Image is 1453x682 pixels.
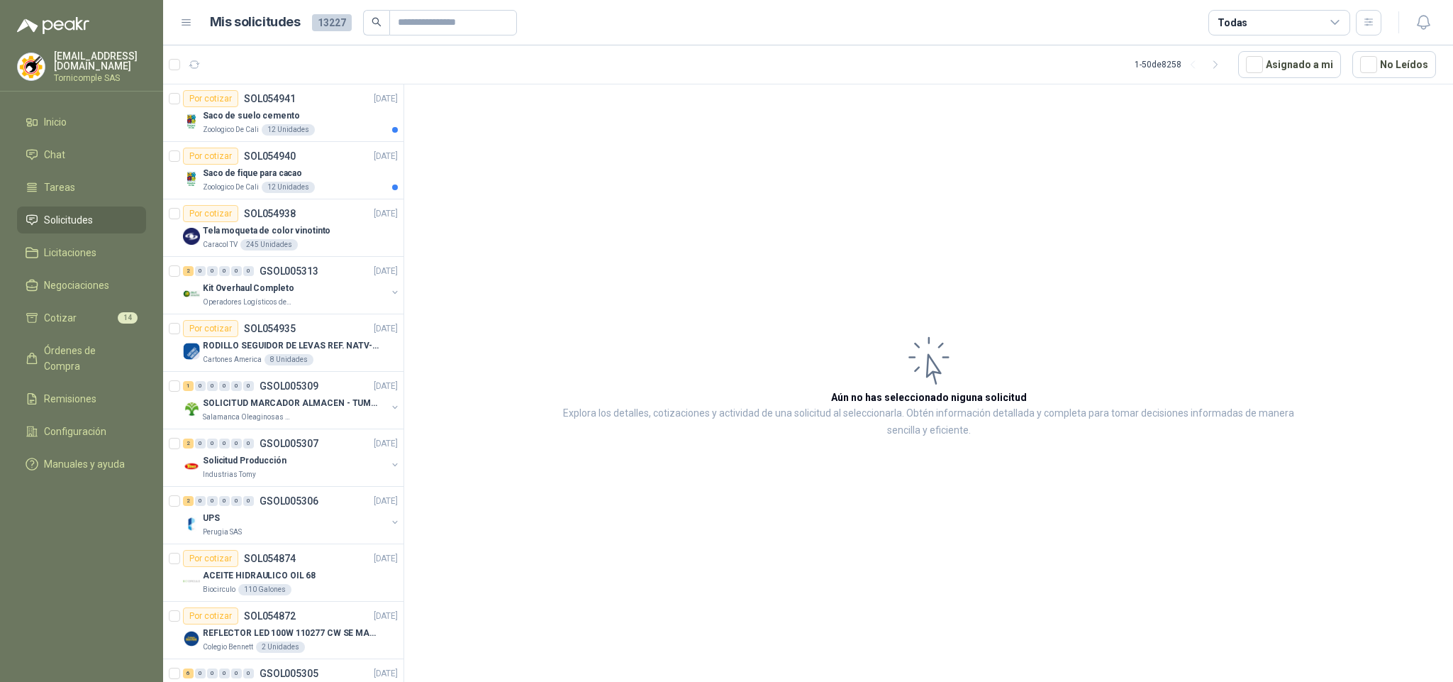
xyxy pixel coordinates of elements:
div: 0 [231,381,242,391]
p: SOL054874 [244,554,296,563]
p: Explora los detalles, cotizaciones y actividad de una solicitud al seleccionarla. Obtén informaci... [546,405,1311,439]
span: Configuración [44,424,106,439]
p: [DATE] [374,92,398,106]
div: 0 [231,439,242,449]
div: Por cotizar [183,148,238,165]
p: ACEITE HIDRAULICO OIL 68 [203,569,316,583]
div: 2 [183,439,194,449]
div: Por cotizar [183,205,238,222]
div: 0 [195,266,206,276]
div: 0 [195,669,206,678]
div: 12 Unidades [262,182,315,193]
div: 8 Unidades [265,354,313,365]
p: SOLICITUD MARCADOR ALMACEN - TUMACO [203,397,379,410]
img: Logo peakr [17,17,89,34]
p: [DATE] [374,322,398,336]
a: Chat [17,141,146,168]
span: 13227 [312,14,352,31]
img: Company Logo [183,113,200,130]
img: Company Logo [183,400,200,417]
p: Colegio Bennett [203,642,253,653]
p: GSOL005309 [260,381,318,391]
p: [DATE] [374,265,398,278]
p: Caracol TV [203,239,238,251]
div: 0 [243,381,254,391]
div: 0 [243,439,254,449]
p: [DATE] [374,150,398,163]
div: 0 [219,669,230,678]
p: Kit Overhaul Completo [203,282,294,295]
img: Company Logo [183,515,200,532]
div: 12 Unidades [262,124,315,136]
img: Company Logo [183,458,200,475]
p: Biocirculo [203,584,235,595]
p: Tela moqueta de color vinotinto [203,224,330,238]
p: SOL054941 [244,94,296,104]
p: [DATE] [374,552,398,566]
a: 2 0 0 0 0 0 GSOL005313[DATE] Company LogoKit Overhaul CompletoOperadores Logísticos del Caribe [183,263,401,308]
p: Solicitud Producción [203,454,286,468]
img: Company Logo [183,170,200,187]
a: Por cotizarSOL054872[DATE] Company LogoREFLECTOR LED 100W 110277 CW SE MARCA: PILA BY PHILIPSCole... [163,602,403,659]
p: GSOL005306 [260,496,318,506]
a: 2 0 0 0 0 0 GSOL005307[DATE] Company LogoSolicitud ProducciónIndustrias Tomy [183,435,401,480]
button: No Leídos [1352,51,1436,78]
p: [DATE] [374,380,398,393]
p: [DATE] [374,667,398,681]
p: [DATE] [374,610,398,623]
div: 245 Unidades [240,239,298,251]
div: 0 [195,496,206,506]
p: REFLECTOR LED 100W 110277 CW SE MARCA: PILA BY PHILIPS [203,627,379,640]
span: Órdenes de Compra [44,343,133,374]
div: 2 [183,266,194,276]
a: Manuales y ayuda [17,451,146,478]
div: 0 [207,669,218,678]
p: UPS [203,512,220,525]
div: 0 [219,381,230,391]
span: Manuales y ayuda [44,456,125,472]
div: 0 [219,266,230,276]
div: 1 [183,381,194,391]
p: Cartones America [203,354,262,365]
div: 6 [183,669,194,678]
p: Saco de suelo cemento [203,109,299,123]
img: Company Logo [183,573,200,590]
a: Remisiones [17,385,146,412]
button: Asignado a mi [1238,51,1341,78]
h3: Aún no has seleccionado niguna solicitud [831,390,1027,405]
div: 1 - 50 de 8258 [1135,53,1227,76]
a: Negociaciones [17,272,146,299]
a: 2 0 0 0 0 0 GSOL005306[DATE] Company LogoUPSPerugia SAS [183,493,401,538]
span: Remisiones [44,391,96,407]
p: [DATE] [374,207,398,221]
img: Company Logo [183,285,200,302]
div: 110 Galones [238,584,291,595]
h1: Mis solicitudes [210,12,301,33]
div: 0 [231,266,242,276]
p: Tornicomple SAS [54,74,146,82]
a: Licitaciones [17,239,146,266]
p: [DATE] [374,437,398,451]
a: Por cotizarSOL054941[DATE] Company LogoSaco de suelo cementoZoologico De Cali12 Unidades [163,84,403,142]
div: Por cotizar [183,90,238,107]
a: Inicio [17,109,146,136]
div: 0 [243,669,254,678]
div: 0 [243,496,254,506]
div: 2 Unidades [256,642,305,653]
div: 0 [195,381,206,391]
a: Solicitudes [17,207,146,233]
div: 0 [219,496,230,506]
div: Por cotizar [183,320,238,337]
p: Industrias Tomy [203,469,256,480]
a: Por cotizarSOL054940[DATE] Company LogoSaco de fique para cacaoZoologico De Cali12 Unidades [163,142,403,199]
div: 0 [231,669,242,678]
span: 14 [118,312,138,324]
div: Todas [1218,15,1247,31]
div: Por cotizar [183,607,238,625]
p: GSOL005305 [260,669,318,678]
span: Chat [44,147,65,163]
div: 0 [207,496,218,506]
p: SOL054938 [244,209,296,219]
p: GSOL005313 [260,266,318,276]
a: 1 0 0 0 0 0 GSOL005309[DATE] Company LogoSOLICITUD MARCADOR ALMACEN - TUMACOSalamanca Oleaginosas... [183,378,401,423]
